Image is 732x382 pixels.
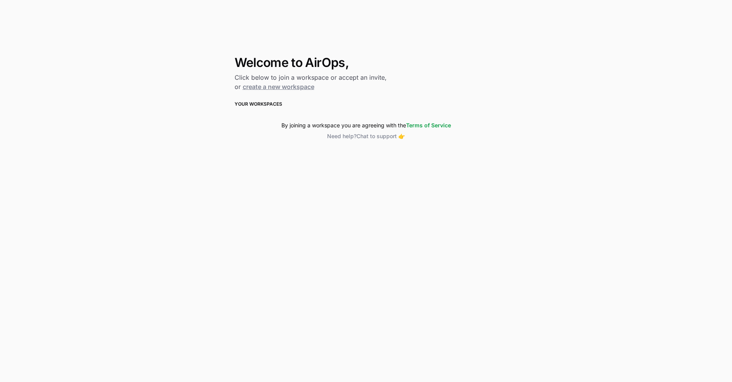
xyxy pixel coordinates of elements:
a: Terms of Service [406,122,451,128]
button: Need help?Chat to support 👉 [235,132,498,140]
h3: Your Workspaces [235,101,498,108]
h1: Welcome to AirOps, [235,56,498,70]
div: By joining a workspace you are agreeing with the [235,122,498,129]
a: create a new workspace [243,83,314,91]
span: Need help? [327,133,357,139]
h2: Click below to join a workspace or accept an invite, or [235,73,498,91]
span: Chat to support 👉 [357,133,405,139]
